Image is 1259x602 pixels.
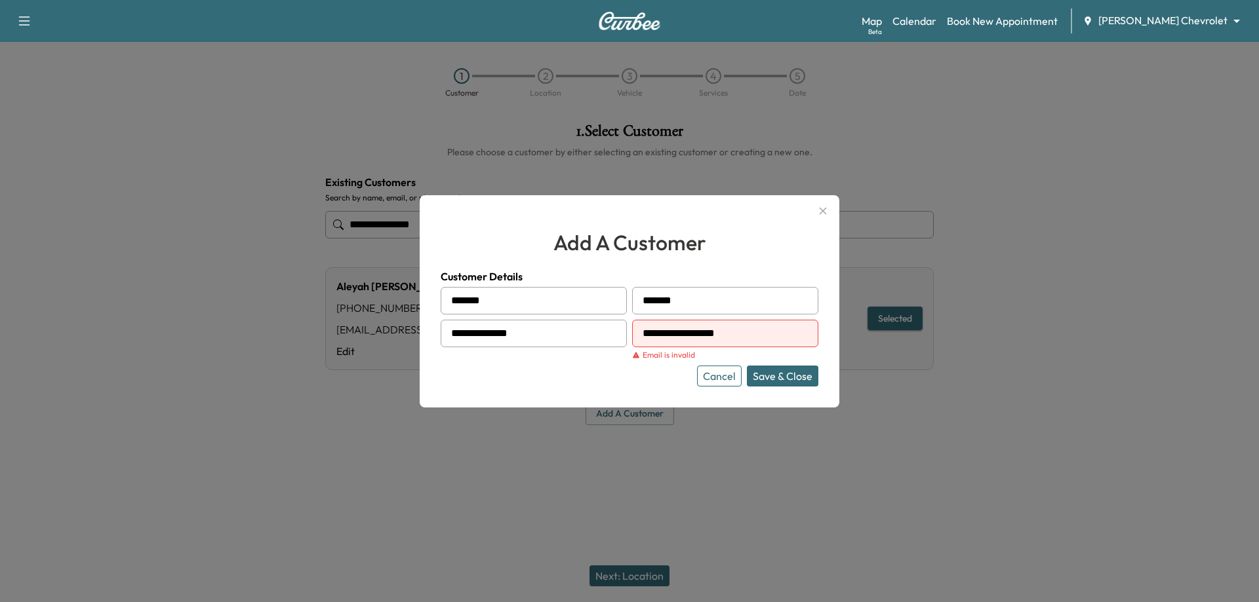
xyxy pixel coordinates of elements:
img: Curbee Logo [598,12,661,30]
a: MapBeta [862,13,882,29]
a: Book New Appointment [947,13,1058,29]
h2: add a customer [441,227,818,258]
div: Email is invalid [632,350,818,360]
button: Cancel [697,366,742,386]
h4: Customer Details [441,269,818,284]
div: Beta [868,27,882,37]
span: [PERSON_NAME] Chevrolet [1098,13,1228,28]
a: Calendar [892,13,936,29]
button: Save & Close [747,366,818,386]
